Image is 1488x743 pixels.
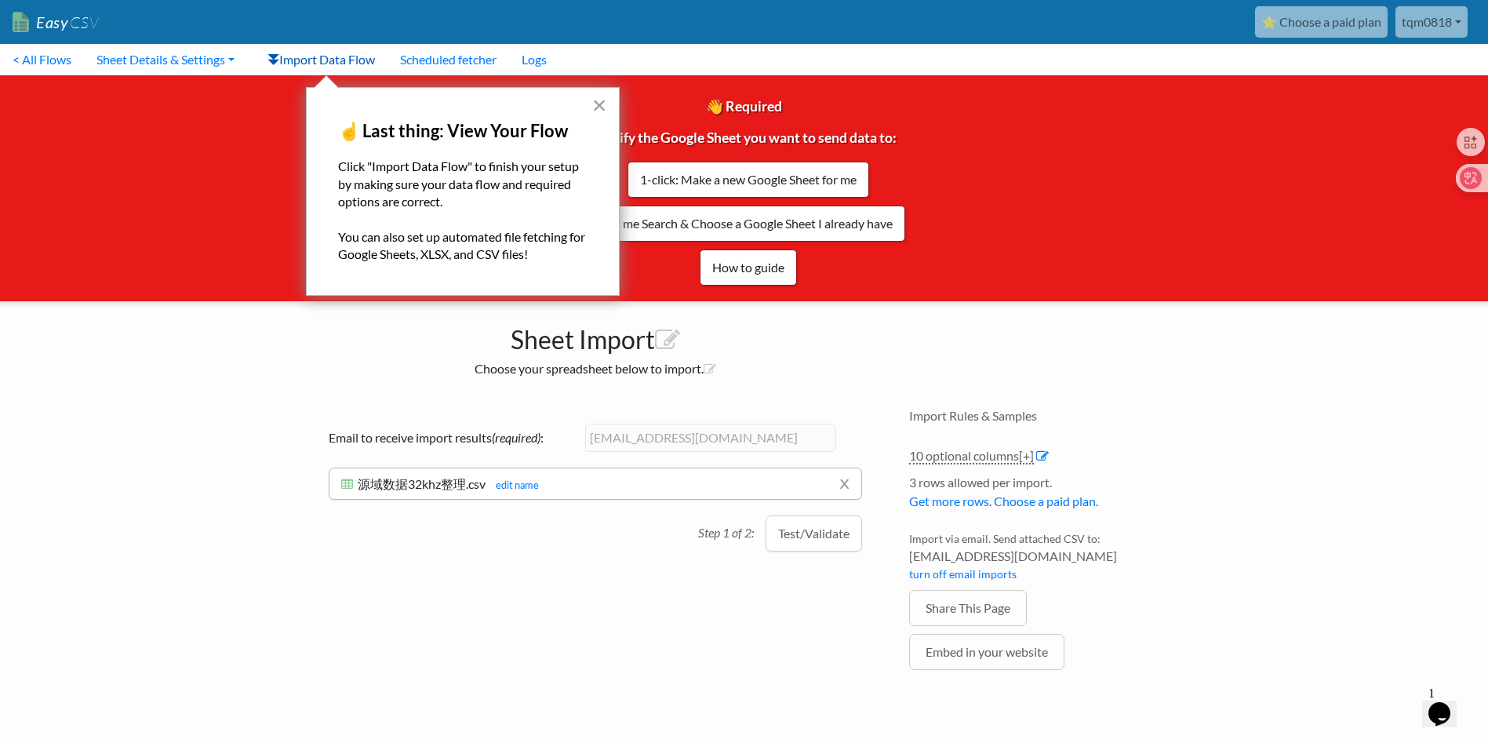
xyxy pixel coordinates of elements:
a: Sheet Details & Settings [84,44,247,75]
p: Click "Import Data Flow" to finish your setup by making sure your data flow and required options ... [338,158,588,210]
a: Import Data Flow [255,44,387,75]
i: (required) [492,430,540,445]
a: Share This Page [909,590,1027,626]
a: ⭐ Choose a paid plan [1255,6,1388,38]
li: 3 rows allowed per import. [909,473,1176,519]
a: edit name [488,479,539,491]
p: You can also set up automated file fetching for Google Sheets, XLSX, and CSV files! [338,228,588,264]
span: 源域数据32khz整理.csv [358,476,486,491]
p: ☝️ Last thing: View Your Flow [338,119,588,142]
span: [EMAIL_ADDRESS][DOMAIN_NAME] [909,547,1176,566]
span: CSV [68,13,99,32]
label: Email to receive import results : [329,428,580,447]
span: 👋 Required Specify the Google Sheet you want to send data to: [583,98,905,227]
a: turn off email imports [909,567,1017,581]
a: EasyCSV [13,6,99,38]
a: x [839,468,850,498]
input: example@gmail.com [585,424,836,452]
a: 1-click: Make a new Google Sheet for me [628,162,869,198]
li: Import via email. Send attached CSV to: [909,530,1176,590]
span: [+] [1019,448,1034,463]
h1: Sheet Import [313,317,878,355]
h4: Import Rules & Samples [909,408,1176,423]
a: Let me Search & Choose a Google Sheet I already have [591,206,905,242]
a: 10 optional columns[+] [909,448,1034,464]
a: Embed in your website [909,634,1064,670]
a: Get more rows. Choose a paid plan. [909,494,1098,508]
a: Scheduled fetcher [387,44,509,75]
h2: Choose your spreadsheet below to import. [313,361,878,376]
p: Step 1 of 2: [698,515,766,542]
a: Logs [509,44,559,75]
a: How to guide [700,249,797,286]
iframe: chat widget [1422,680,1472,727]
button: Test/Validate [766,515,862,552]
button: Close [592,93,607,118]
a: tqm0818 [1395,6,1468,38]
